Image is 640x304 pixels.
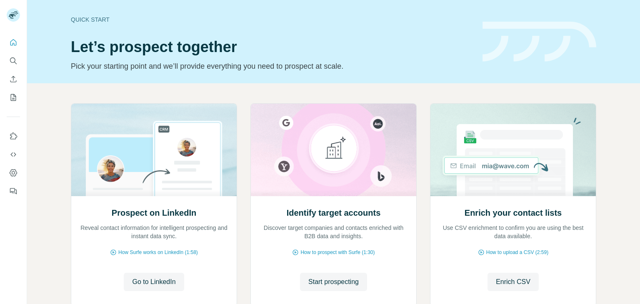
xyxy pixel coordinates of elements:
[259,224,408,240] p: Discover target companies and contacts enriched with B2B data and insights.
[7,53,20,68] button: Search
[132,277,175,287] span: Go to LinkedIn
[7,165,20,180] button: Dashboard
[250,104,417,196] img: Identify target accounts
[7,129,20,144] button: Use Surfe on LinkedIn
[287,207,381,219] h2: Identify target accounts
[112,207,196,219] h2: Prospect on LinkedIn
[496,277,530,287] span: Enrich CSV
[7,35,20,50] button: Quick start
[7,90,20,105] button: My lists
[7,184,20,199] button: Feedback
[300,273,367,291] button: Start prospecting
[71,39,472,55] h1: Let’s prospect together
[7,72,20,87] button: Enrich CSV
[71,60,472,72] p: Pick your starting point and we’ll provide everything you need to prospect at scale.
[71,104,237,196] img: Prospect on LinkedIn
[300,249,375,256] span: How to prospect with Surfe (1:30)
[7,147,20,162] button: Use Surfe API
[439,224,587,240] p: Use CSV enrichment to confirm you are using the best data available.
[118,249,198,256] span: How Surfe works on LinkedIn (1:58)
[487,273,539,291] button: Enrich CSV
[124,273,184,291] button: Go to LinkedIn
[486,249,548,256] span: How to upload a CSV (2:59)
[482,22,596,62] img: banner
[71,15,472,24] div: Quick start
[430,104,596,196] img: Enrich your contact lists
[308,277,359,287] span: Start prospecting
[80,224,228,240] p: Reveal contact information for intelligent prospecting and instant data sync.
[465,207,562,219] h2: Enrich your contact lists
